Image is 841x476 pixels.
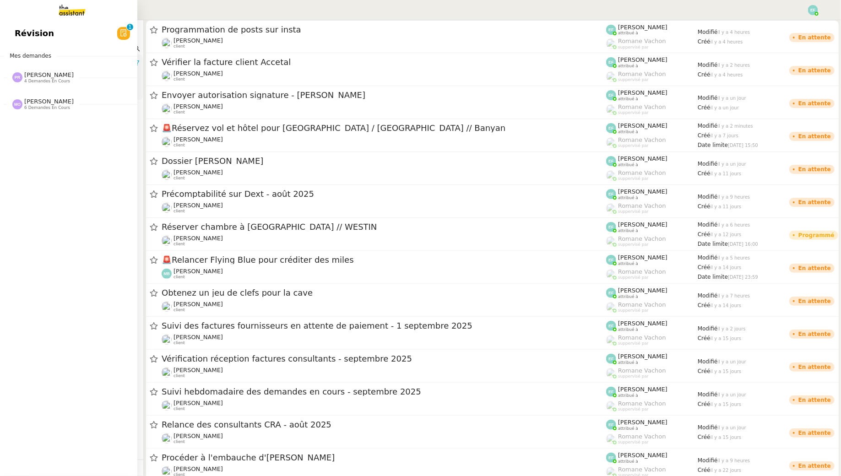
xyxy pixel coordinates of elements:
app-user-label: attribué à [606,419,698,431]
app-user-label: attribué à [606,56,698,68]
span: [PERSON_NAME] [174,37,223,44]
app-user-label: suppervisé par [606,301,698,313]
span: Réserver chambre à [GEOGRAPHIC_DATA] // WESTIN [162,223,606,231]
span: il y a 6 heures [718,222,750,227]
div: En attente [798,364,831,370]
span: suppervisé par [618,45,649,50]
img: users%2FSg6jQljroSUGpSfKFUOPmUmNaZ23%2Favatar%2FUntitled.png [162,368,172,378]
span: Créé [698,132,711,139]
span: Créé [698,203,711,210]
span: suppervisé par [618,440,649,445]
span: Dossier [PERSON_NAME] [162,157,606,165]
app-user-detailed-label: client [162,334,606,346]
span: client [174,341,185,346]
span: Date limite [698,142,728,148]
app-user-label: attribué à [606,89,698,101]
img: users%2FyQfMwtYgTqhRP2YHWHmG2s2LYaD3%2Favatar%2Fprofile-pic.png [606,401,616,411]
span: [PERSON_NAME] [174,136,223,143]
span: 🚨 [162,123,172,133]
span: attribué à [618,261,638,266]
span: il y a 2 heures [718,63,750,68]
app-user-label: suppervisé par [606,202,698,214]
span: il y a 15 jours [711,336,742,341]
app-user-label: attribué à [606,24,698,36]
span: Modifié [698,292,718,299]
span: suppervisé par [618,308,649,313]
span: [PERSON_NAME] [174,235,223,242]
app-user-label: attribué à [606,122,698,134]
span: [PERSON_NAME] [618,320,667,327]
app-user-label: attribué à [606,452,698,464]
span: Modifié [698,457,718,464]
span: Créé [698,302,711,308]
span: [PERSON_NAME] [174,103,223,110]
app-user-label: attribué à [606,155,698,167]
span: Modifié [698,95,718,101]
span: Suivi des factures fournisseurs en attente de paiement - 1 septembre 2025 [162,322,606,330]
img: users%2FSg6jQljroSUGpSfKFUOPmUmNaZ23%2Favatar%2FUntitled.png [162,170,172,180]
app-user-label: attribué à [606,221,698,233]
img: users%2FyQfMwtYgTqhRP2YHWHmG2s2LYaD3%2Favatar%2Fprofile-pic.png [606,170,616,180]
div: En attente [798,35,831,40]
span: [PERSON_NAME] [618,452,667,459]
div: En attente [798,167,831,172]
img: users%2Fx9OnqzEMlAUNG38rkK8jkyzjKjJ3%2Favatar%2F1516609952611.jpeg [162,400,172,411]
div: Programmé [798,233,835,238]
img: svg [606,57,616,67]
span: Romane Vachon [618,334,666,341]
app-user-label: suppervisé par [606,103,698,115]
span: il y a 14 jours [711,265,742,270]
span: [DATE] 16:00 [728,242,758,247]
span: attribué à [618,360,638,365]
span: Date limite [698,274,728,280]
span: Modifié [698,391,718,398]
span: attribué à [618,327,638,332]
span: il y a 14 jours [711,303,742,308]
span: il y a 4 heures [711,72,743,77]
span: suppervisé par [618,209,649,214]
img: users%2Fx9OnqzEMlAUNG38rkK8jkyzjKjJ3%2Favatar%2F1516609952611.jpeg [162,104,172,114]
app-user-detailed-label: client [162,37,606,49]
img: users%2FyQfMwtYgTqhRP2YHWHmG2s2LYaD3%2Favatar%2Fprofile-pic.png [606,203,616,213]
img: svg [606,387,616,397]
span: attribué à [618,97,638,102]
span: Romane Vachon [618,136,666,143]
app-user-label: suppervisé par [606,334,698,346]
img: svg [12,72,22,82]
span: Créé [698,467,711,473]
div: En attente [798,101,831,106]
div: En attente [798,430,831,436]
span: Créé [698,104,711,111]
img: svg [606,222,616,232]
app-user-detailed-label: client [162,367,606,379]
span: [PERSON_NAME] [174,169,223,176]
img: users%2F8b5K4WuLB4fkrqH4og3fBdCrwGs1%2Favatar%2F1516943936898.jpeg [162,137,172,147]
img: svg [12,99,22,109]
div: En attente [798,397,831,403]
span: Réservez vol et hôtel pour [GEOGRAPHIC_DATA] / [GEOGRAPHIC_DATA] // Banyan [162,124,606,132]
span: Romane Vachon [618,38,666,44]
span: Modifié [698,62,718,68]
img: svg [606,288,616,298]
span: il y a 2 minutes [718,124,753,129]
app-user-label: attribué à [606,320,698,332]
img: svg [606,25,616,35]
span: [PERSON_NAME] [618,353,667,360]
span: [PERSON_NAME] [174,334,223,341]
span: il y a un jour [718,96,746,101]
div: En attente [798,134,831,139]
span: Romane Vachon [618,433,666,440]
span: Modifié [698,161,718,167]
span: il y a un jour [711,105,739,110]
span: Modifié [698,123,718,129]
span: il y a 12 jours [711,232,742,237]
span: il y a 11 jours [711,204,742,209]
div: En attente [798,463,831,469]
span: Créé [698,264,711,270]
img: users%2FyQfMwtYgTqhRP2YHWHmG2s2LYaD3%2Favatar%2Fprofile-pic.png [606,269,616,279]
span: Créé [698,38,711,45]
img: svg [606,420,616,430]
img: users%2FSg6jQljroSUGpSfKFUOPmUmNaZ23%2Favatar%2FUntitled.png [162,433,172,444]
span: Obtenez un jeu de clefs pour la cave [162,289,606,297]
span: client [174,275,185,280]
